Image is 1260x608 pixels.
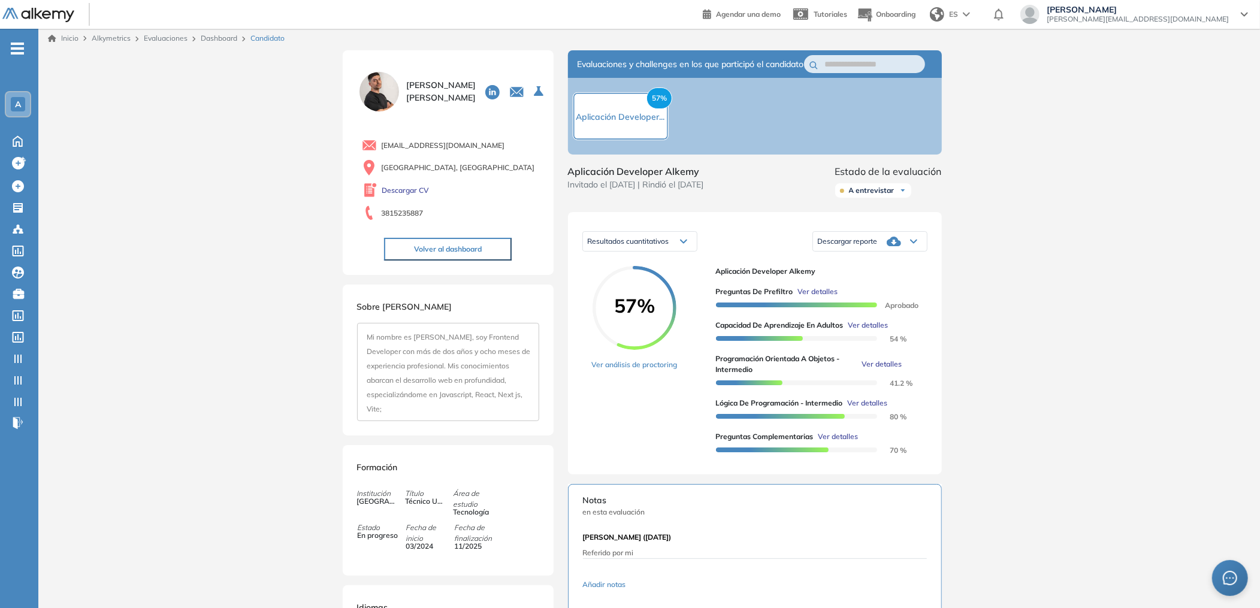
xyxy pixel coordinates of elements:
[1047,14,1229,24] span: [PERSON_NAME][EMAIL_ADDRESS][DOMAIN_NAME]
[11,47,24,50] i: -
[949,9,958,20] span: ES
[406,541,446,552] span: 03/2024
[588,237,669,246] span: Resultados cuantitativos
[15,99,21,109] span: A
[716,398,843,409] span: Lógica de Programación - Intermedio
[593,296,676,315] span: 57%
[454,541,495,552] span: 11/2025
[716,286,793,297] span: Preguntas de Prefiltro
[646,87,672,109] span: 57%
[583,532,672,543] span: [PERSON_NAME] ([DATE])
[875,412,907,421] span: 80 %
[406,522,454,544] span: Fecha de inicio
[835,164,942,179] span: Estado de la evaluación
[382,162,535,173] span: [GEOGRAPHIC_DATA], [GEOGRAPHIC_DATA]
[716,431,814,442] span: Preguntas complementarias
[963,12,970,17] img: arrow
[583,579,626,590] span: Añadir notas
[382,140,505,151] span: [EMAIL_ADDRESS][DOMAIN_NAME]
[357,301,452,312] span: Sobre [PERSON_NAME]
[405,496,446,507] span: Técnico Universitario en Programación
[144,34,188,43] a: Evaluaciones
[716,353,857,375] span: Programación Orientada a Objetos - Intermedio
[92,34,131,43] span: Alkymetrics
[899,187,907,194] img: Ícono de flecha
[703,6,781,20] a: Agendar una demo
[578,58,804,71] span: Evaluaciones y challenges en los que participó el candidato
[381,208,423,219] span: 3815235887
[357,462,398,473] span: Formación
[844,320,889,331] button: Ver detalles
[857,359,902,370] button: Ver detalles
[814,431,859,442] button: Ver detalles
[568,179,704,191] span: Invitado el [DATE] | Rindió el [DATE]
[357,488,405,499] span: Institución
[1047,5,1229,14] span: [PERSON_NAME]
[876,10,915,19] span: Onboarding
[453,507,494,518] span: Tecnología
[201,34,237,43] a: Dashboard
[592,359,678,370] a: Ver análisis de proctoring
[798,286,838,297] span: Ver detalles
[716,266,918,277] span: Aplicación Developer Alkemy
[529,81,551,102] button: Seleccione la evaluación activa
[357,496,398,507] span: [GEOGRAPHIC_DATA]
[862,359,902,370] span: Ver detalles
[848,398,888,409] span: Ver detalles
[843,398,888,409] button: Ver detalles
[2,8,74,23] img: Logo
[453,488,501,510] span: Área de estudio
[583,494,927,507] span: Notas
[384,238,512,261] button: Volver al dashboard
[814,10,847,19] span: Tutoriales
[406,79,476,104] span: [PERSON_NAME] [PERSON_NAME]
[367,332,531,413] span: Mi nombre es [PERSON_NAME], soy Frontend Developer con más de dos años y ocho meses de experienci...
[357,522,405,533] span: Estado
[818,237,878,246] span: Descargar reporte
[875,301,918,310] span: Aprobado
[454,522,502,544] span: Fecha de finalización
[405,488,453,499] span: Título
[48,33,78,44] a: Inicio
[875,446,907,455] span: 70 %
[250,33,285,44] span: Candidato
[818,431,859,442] span: Ver detalles
[848,320,889,331] span: Ver detalles
[583,565,927,604] button: Añadir notas
[857,2,915,28] button: Onboarding
[716,320,844,331] span: Capacidad de Aprendizaje en Adultos
[568,164,704,179] span: Aplicación Developer Alkemy
[793,286,838,297] button: Ver detalles
[583,547,927,558] p: Referido por mi
[583,507,927,518] span: en esta evaluación
[930,7,944,22] img: world
[1222,570,1238,586] span: message
[382,185,430,196] a: Descargar CV
[849,186,895,195] span: A entrevistar
[357,530,398,541] span: En progreso
[875,334,907,343] span: 54 %
[576,111,665,122] span: Aplicación Developer...
[875,379,912,388] span: 41.2 %
[357,69,401,114] img: PROFILE_MENU_LOGO_USER
[716,10,781,19] span: Agendar una demo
